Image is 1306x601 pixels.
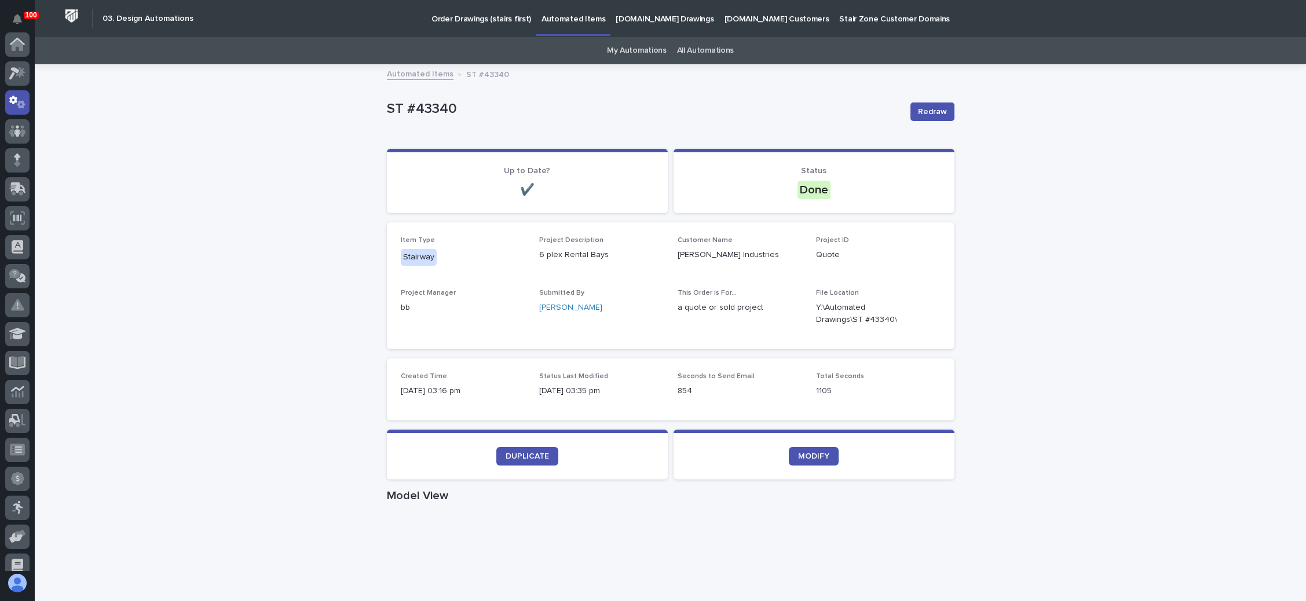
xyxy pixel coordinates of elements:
span: Seconds to Send Email [678,373,755,380]
span: Project Description [539,237,603,244]
a: Automated Items [387,67,453,80]
h1: Model View [387,489,954,503]
p: ST #43340 [466,67,509,80]
button: users-avatar [5,571,30,595]
p: [DATE] 03:35 pm [539,385,664,397]
a: [PERSON_NAME] [539,302,602,314]
p: 1105 [816,385,941,397]
span: Redraw [918,106,947,118]
div: Stairway [401,249,437,266]
p: 100 [25,11,37,19]
span: Customer Name [678,237,733,244]
span: Total Seconds [816,373,864,380]
h2: 03. Design Automations [103,14,193,24]
p: ST #43340 [387,101,901,118]
span: Project ID [816,237,849,244]
span: DUPLICATE [506,452,549,460]
img: Workspace Logo [61,5,82,27]
a: MODIFY [789,447,839,466]
p: bb [401,302,525,314]
button: Notifications [5,7,30,31]
span: This Order is For... [678,289,737,296]
span: Up to Date? [504,167,550,175]
span: Submitted By [539,289,584,296]
: Y:\Automated Drawings\ST #43340\ [816,302,913,326]
span: Created Time [401,373,447,380]
p: a quote or sold project [678,302,802,314]
div: Done [797,181,831,199]
span: File Location [816,289,859,296]
span: MODIFY [798,452,829,460]
p: [PERSON_NAME] Industries [678,249,802,261]
p: 854 [678,385,802,397]
p: 6 plex Rental Bays [539,249,664,261]
div: Notifications100 [14,14,30,32]
button: Redraw [910,102,954,121]
a: DUPLICATE [496,447,558,466]
p: ✔️ [401,183,654,197]
p: Quote [816,249,941,261]
span: Item Type [401,237,435,244]
span: Status [801,167,826,175]
span: Project Manager [401,289,456,296]
a: All Automations [677,37,734,64]
p: [DATE] 03:16 pm [401,385,525,397]
a: My Automations [607,37,667,64]
span: Status Last Modified [539,373,608,380]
